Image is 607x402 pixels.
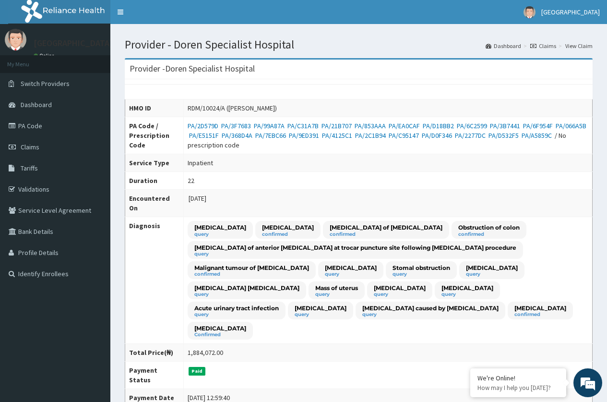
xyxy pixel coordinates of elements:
small: confirmed [514,312,566,317]
span: Paid [189,367,206,376]
a: PA/4125C1 [322,131,355,140]
th: Total Price(₦) [125,343,184,361]
a: Online [34,52,57,59]
th: Service Type [125,154,184,172]
a: PA/C31A7B [287,122,321,130]
div: 22 [188,176,194,185]
small: query [315,292,358,297]
th: PA Code / Prescription Code [125,117,184,154]
p: [MEDICAL_DATA] [295,304,346,312]
a: PA/6C2599 [457,122,490,130]
p: [MEDICAL_DATA] caused by [MEDICAL_DATA] [362,304,499,312]
div: 1,884,072.00 [188,348,223,357]
span: Tariffs [21,164,38,172]
small: query [295,312,346,317]
small: query [325,272,377,277]
a: PA/2C1B94 [355,131,389,140]
p: [MEDICAL_DATA] [MEDICAL_DATA] [194,284,299,292]
small: confirmed [262,232,314,237]
div: RDM/10024/A ([PERSON_NAME]) [188,103,277,113]
p: [MEDICAL_DATA] [194,324,246,332]
a: PA/D0F346 [422,131,455,140]
small: query [374,292,426,297]
a: PA/3B7441 [490,122,523,130]
a: PA/6F954F [523,122,556,130]
a: PA/EA0CAF [389,122,423,130]
div: Inpatient [188,158,213,168]
a: PA/D18BB2 [423,122,457,130]
small: query [466,272,518,277]
span: Switch Providers [21,79,70,88]
a: PA/3F7683 [221,122,254,130]
p: [MEDICAL_DATA] [441,284,493,292]
a: PA/368D4A [222,131,255,140]
a: PA/066A5B [188,122,586,140]
a: Dashboard [486,42,521,50]
p: [MEDICAL_DATA] [194,223,246,231]
th: Encountered On [125,190,184,217]
span: [GEOGRAPHIC_DATA] [541,8,600,16]
h3: Provider - Doren Specialist Hospital [130,64,255,73]
p: Stomal obstruction [393,264,450,272]
th: Duration [125,172,184,190]
img: User Image [524,6,536,18]
p: [MEDICAL_DATA] of anterior [MEDICAL_DATA] at trocar puncture site following [MEDICAL_DATA] procedure [194,244,516,252]
span: Claims [21,143,39,151]
p: [MEDICAL_DATA] [325,264,377,272]
a: PA/C95147 [389,131,422,140]
a: Claims [530,42,556,50]
th: HMO ID [125,99,184,117]
p: [MEDICAL_DATA] of [MEDICAL_DATA] [330,223,442,231]
th: Payment Status [125,361,184,389]
a: PA/21B707 [321,122,355,130]
p: [GEOGRAPHIC_DATA] [34,39,113,48]
small: Confirmed [194,332,246,337]
div: We're Online! [477,374,559,382]
th: Diagnosis [125,217,184,343]
div: / No prescription code [188,121,589,150]
small: confirmed [194,272,309,277]
small: query [194,232,246,237]
a: PA/A5859C [522,131,555,140]
p: Obstruction of colon [458,223,520,231]
small: query [441,292,493,297]
small: query [194,292,299,297]
a: PA/9ED391 [289,131,322,140]
a: PA/7EBC66 [255,131,289,140]
small: confirmed [330,232,442,237]
a: View Claim [565,42,593,50]
small: query [194,252,516,256]
h1: Provider - Doren Specialist Hospital [125,38,593,51]
small: query [362,312,499,317]
p: [MEDICAL_DATA] [262,223,314,231]
small: query [393,272,450,277]
p: [MEDICAL_DATA] [514,304,566,312]
p: Malignant tumour of [MEDICAL_DATA] [194,264,309,272]
a: PA/99A87A [254,122,287,130]
p: How may I help you today? [477,384,559,392]
a: PA/D532F5 [488,131,522,140]
span: [DATE] [189,194,206,203]
p: [MEDICAL_DATA] [374,284,426,292]
span: Dashboard [21,100,52,109]
small: query [194,312,279,317]
a: PA/2277DC [455,131,488,140]
a: PA/E5151F [189,131,222,140]
a: PA/2D579D [188,122,221,130]
p: [MEDICAL_DATA] [466,264,518,272]
p: Acute urinary tract infection [194,304,279,312]
img: User Image [5,29,26,50]
p: Mass of uterus [315,284,358,292]
small: confirmed [458,232,520,237]
a: PA/853AAA [355,122,389,130]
